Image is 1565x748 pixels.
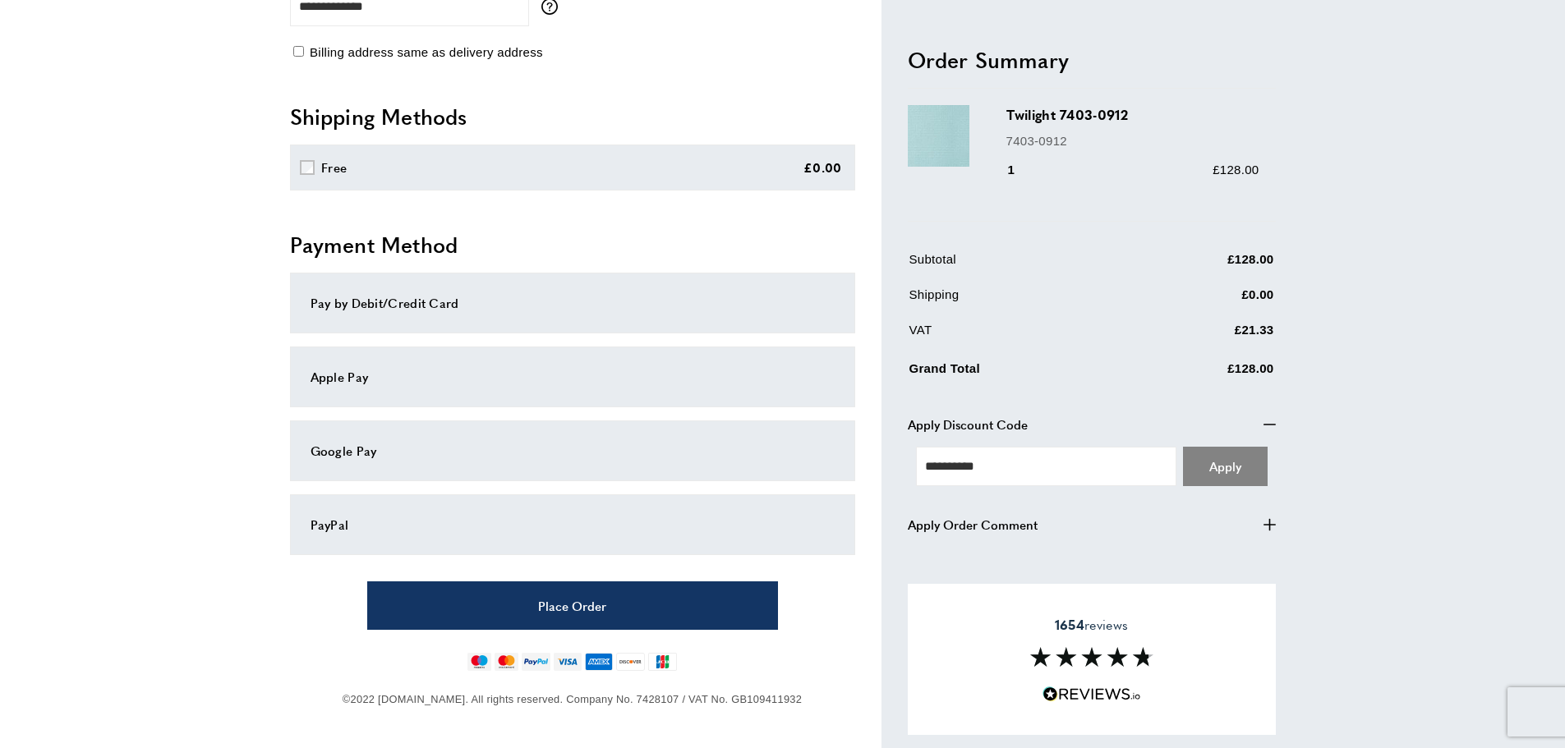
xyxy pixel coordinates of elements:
div: Apple Pay [311,367,835,387]
div: Google Pay [311,441,835,461]
div: £0.00 [803,158,842,177]
span: £128.00 [1213,162,1259,176]
span: Apply Discount Code [908,414,1028,434]
button: Apply Coupon [1183,446,1268,485]
td: Subtotal [909,249,1130,281]
button: Place Order [367,581,778,630]
img: american-express [585,653,614,671]
img: Reviews section [1030,647,1153,667]
span: Billing address same as delivery address [310,45,543,59]
div: Pay by Debit/Credit Card [311,293,835,313]
td: £128.00 [1130,355,1274,390]
img: maestro [467,653,491,671]
td: £128.00 [1130,249,1274,281]
div: PayPal [311,515,835,535]
img: Reviews.io 5 stars [1043,686,1141,702]
div: Free [321,158,347,177]
span: ©2022 [DOMAIN_NAME]. All rights reserved. Company No. 7428107 / VAT No. GB109411932 [343,693,802,705]
div: 1 [1006,159,1038,179]
img: paypal [522,653,550,671]
p: 7403-0912 [1006,131,1259,150]
h3: Twilight 7403-0912 [1006,105,1259,124]
h2: Order Summary [908,44,1276,74]
h2: Shipping Methods [290,102,855,131]
td: £21.33 [1130,319,1274,351]
img: discover [616,653,645,671]
span: Apply Order Comment [908,514,1038,534]
img: visa [554,653,581,671]
span: Apply Coupon [1209,457,1241,474]
td: VAT [909,319,1130,351]
td: £0.00 [1130,284,1274,316]
img: mastercard [495,653,518,671]
img: jcb [648,653,677,671]
input: Billing address same as delivery address [293,46,304,57]
td: Grand Total [909,355,1130,390]
td: Shipping [909,284,1130,316]
strong: 1654 [1055,615,1084,634]
img: Twilight 7403-0912 [908,105,969,167]
h2: Payment Method [290,230,855,259]
span: reviews [1055,617,1128,633]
